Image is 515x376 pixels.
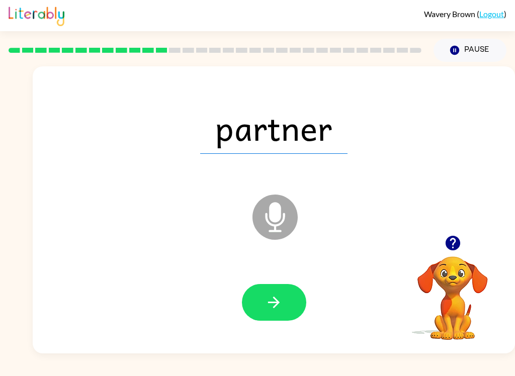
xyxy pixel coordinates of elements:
[402,241,503,341] video: Your browser must support playing .mp4 files to use Literably. Please try using another browser.
[9,4,64,26] img: Literably
[479,9,504,19] a: Logout
[424,9,477,19] span: Wavery Brown
[424,9,506,19] div: ( )
[200,102,348,154] span: partner
[434,39,506,62] button: Pause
